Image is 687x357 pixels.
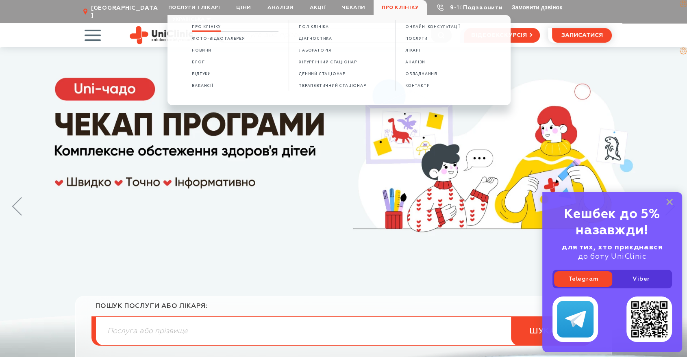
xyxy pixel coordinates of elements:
[405,71,437,78] a: ОБЛАДНАННЯ
[512,4,562,11] button: Замовити дзвінок
[91,4,160,19] span: [GEOGRAPHIC_DATA]
[405,35,428,42] a: ПОСЛУГИ
[405,37,428,41] span: ПОСЛУГИ
[529,326,566,336] span: шукати
[552,243,672,262] div: до боту UniClinic
[299,48,332,53] span: ЛАБОРАТОРІЯ
[463,5,503,11] a: Подзвонити
[561,32,603,38] span: записатися
[130,26,193,44] img: Uniclinic
[405,59,425,66] a: АНАЛІЗИ
[405,25,460,29] span: ОНЛАЙН-КОНСУЛЬТАЦІЇ
[405,82,430,89] a: КОНТАКТИ
[192,24,221,30] a: Про клініку
[554,271,612,287] a: Telegram
[299,71,346,78] a: ДЕННИЙ СТАЦІОНАР
[405,72,437,76] span: ОБЛАДНАННЯ
[612,271,670,287] a: Viber
[299,59,357,66] a: ХІРУРГІЧНИЙ СТАЦІОНАР
[552,28,612,43] button: записатися
[405,47,420,54] a: ЛІКАРІ
[192,35,245,42] a: Фото-відео галерея
[192,84,213,88] span: Вакансії
[299,82,366,89] a: ТЕРАПЕВТИЧНИЙ СТАЦІОНАР
[192,60,204,65] span: Блог
[192,82,213,89] a: Вакансії
[562,244,663,251] b: для тих, хто приєднався
[192,47,211,54] a: Новини
[405,48,420,53] span: ЛІКАРІ
[511,316,591,346] button: шукати
[192,48,211,53] span: Новини
[96,302,591,316] div: пошук послуги або лікаря:
[192,72,211,76] span: Відгуки
[405,24,460,30] a: ОНЛАЙН-КОНСУЛЬТАЦІЇ
[405,84,430,88] span: КОНТАКТИ
[552,206,672,239] div: Кешбек до 5% назавжди!
[299,25,329,29] span: ПОЛІКЛІНІКА
[450,5,468,11] a: 9-103
[96,317,591,345] input: Послуга або прізвище
[192,59,204,66] a: Блог
[192,71,211,78] a: Відгуки
[299,47,332,54] a: ЛАБОРАТОРІЯ
[192,25,221,29] span: Про клініку
[299,35,332,42] a: ДІАГНОСТИКА
[299,60,357,65] span: ХІРУРГІЧНИЙ СТАЦІОНАР
[299,72,346,76] span: ДЕННИЙ СТАЦІОНАР
[192,37,245,41] span: Фото-відео галерея
[299,84,366,88] span: ТЕРАПЕВТИЧНИЙ СТАЦІОНАР
[405,60,425,65] span: АНАЛІЗИ
[299,37,332,41] span: ДІАГНОСТИКА
[299,24,329,30] a: ПОЛІКЛІНІКА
